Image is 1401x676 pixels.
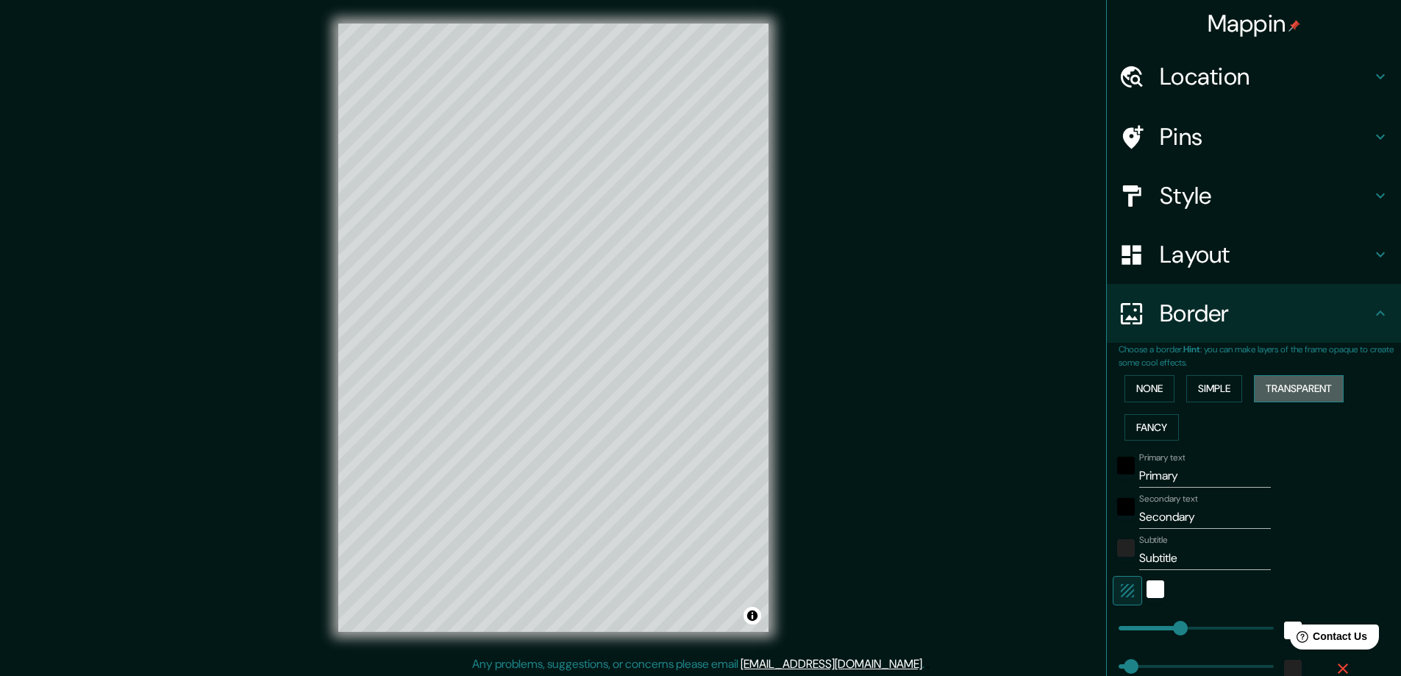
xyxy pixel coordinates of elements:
[924,655,927,673] div: .
[1117,457,1135,474] button: black
[1139,534,1168,547] label: Subtitle
[472,655,924,673] p: Any problems, suggestions, or concerns please email .
[1160,181,1372,210] h4: Style
[1160,62,1372,91] h4: Location
[1139,493,1198,505] label: Secondary text
[1117,539,1135,557] button: color-222222
[1107,166,1401,225] div: Style
[1107,284,1401,343] div: Border
[1254,375,1344,402] button: Transparent
[1117,498,1135,516] button: black
[1183,344,1200,355] b: Hint
[1186,375,1242,402] button: Simple
[744,607,761,625] button: Toggle attribution
[1107,225,1401,284] div: Layout
[1160,299,1372,328] h4: Border
[1107,107,1401,166] div: Pins
[1124,414,1179,441] button: Fancy
[1139,452,1185,464] label: Primary text
[1160,240,1372,269] h4: Layout
[1270,619,1385,660] iframe: Help widget launcher
[1288,20,1300,32] img: pin-icon.png
[927,655,930,673] div: .
[1208,9,1301,38] h4: Mappin
[1124,375,1174,402] button: None
[741,656,922,672] a: [EMAIL_ADDRESS][DOMAIN_NAME]
[1119,343,1401,369] p: Choose a border. : you can make layers of the frame opaque to create some cool effects.
[1147,580,1164,598] button: white
[1160,122,1372,152] h4: Pins
[1107,47,1401,106] div: Location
